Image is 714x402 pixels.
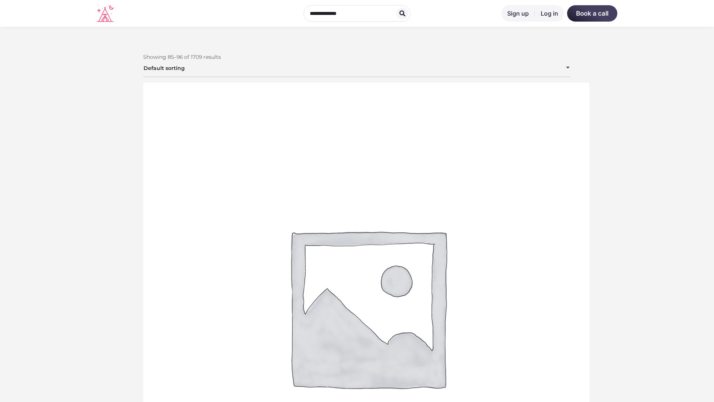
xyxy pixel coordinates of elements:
span: Default sorting [143,59,571,77]
a: Sign up [501,5,535,22]
p: Showing 85–96 of 1709 results [143,53,571,61]
a: Book a call [567,5,617,22]
a: Log in [535,5,564,22]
